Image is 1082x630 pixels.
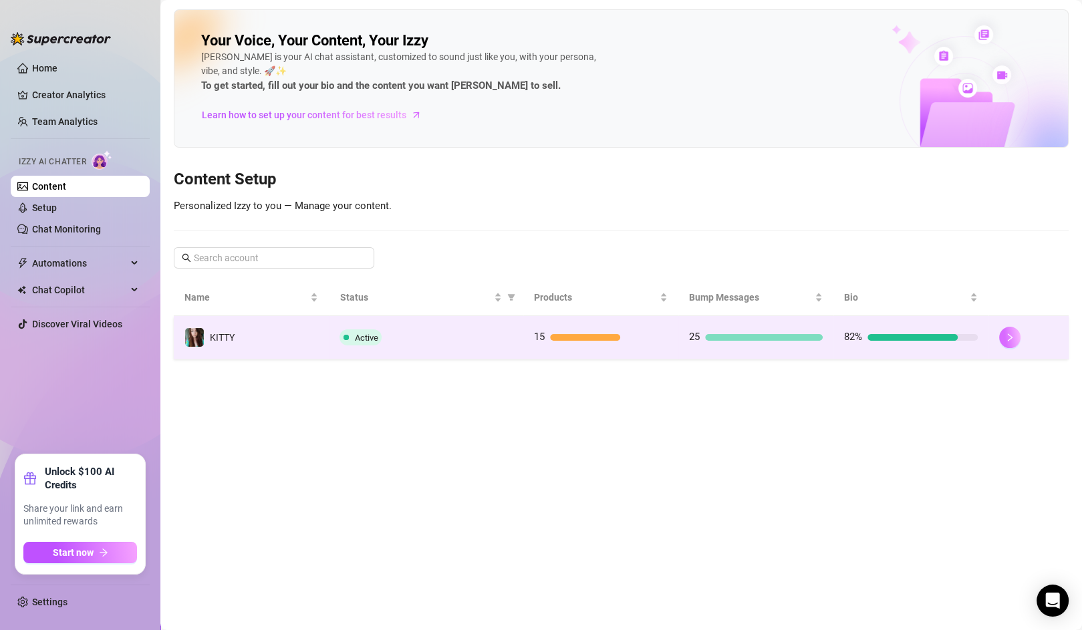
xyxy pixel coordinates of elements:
[32,63,57,73] a: Home
[32,253,127,274] span: Automations
[99,548,108,557] span: arrow-right
[523,279,678,316] th: Products
[861,11,1068,147] img: ai-chatter-content-library-cLFOSyPT.png
[689,290,812,305] span: Bump Messages
[507,293,515,301] span: filter
[354,333,378,343] span: Active
[23,542,137,563] button: Start nowarrow-right
[23,472,37,485] span: gift
[11,32,111,45] img: logo-BBDzfeDw.svg
[19,156,86,168] span: Izzy AI Chatter
[833,279,988,316] th: Bio
[202,108,406,122] span: Learn how to set up your content for best results
[534,290,657,305] span: Products
[201,50,602,94] div: [PERSON_NAME] is your AI chat assistant, customized to sound just like you, with your persona, vi...
[185,328,204,347] img: KITTY
[182,253,191,263] span: search
[32,224,101,234] a: Chat Monitoring
[174,279,329,316] th: Name
[1037,585,1069,617] div: Open Intercom Messenger
[92,150,112,170] img: AI Chatter
[184,290,307,305] span: Name
[32,84,139,106] a: Creator Analytics
[53,547,94,558] span: Start now
[844,290,967,305] span: Bio
[329,279,523,316] th: Status
[32,597,67,607] a: Settings
[201,80,561,92] strong: To get started, fill out your bio and the content you want [PERSON_NAME] to sell.
[23,502,137,528] span: Share your link and earn unlimited rewards
[689,331,700,343] span: 25
[17,285,26,295] img: Chat Copilot
[210,332,235,343] span: KITTY
[174,169,1069,190] h3: Content Setup
[340,290,491,305] span: Status
[534,331,545,343] span: 15
[201,104,432,126] a: Learn how to set up your content for best results
[1005,333,1015,342] span: right
[410,108,423,122] span: arrow-right
[32,279,127,301] span: Chat Copilot
[201,31,428,50] h2: Your Voice, Your Content, Your Izzy
[999,327,1021,348] button: right
[45,465,137,492] strong: Unlock $100 AI Credits
[678,279,833,316] th: Bump Messages
[174,200,392,212] span: Personalized Izzy to you — Manage your content.
[17,258,28,269] span: thunderbolt
[505,287,518,307] span: filter
[194,251,356,265] input: Search account
[32,319,122,329] a: Discover Viral Videos
[844,331,862,343] span: 82%
[32,181,66,192] a: Content
[32,116,98,127] a: Team Analytics
[32,202,57,213] a: Setup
